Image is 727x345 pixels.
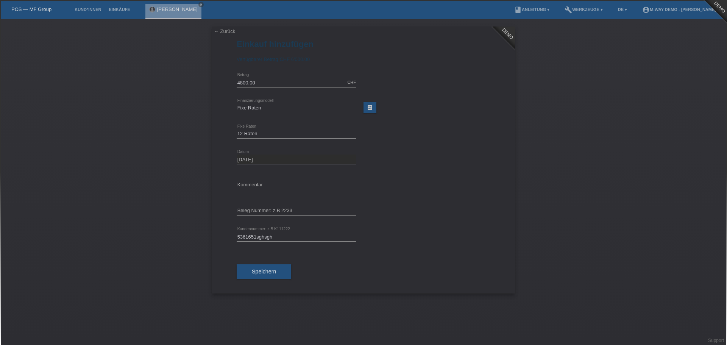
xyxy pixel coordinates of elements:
[638,7,723,12] a: account_circlem-way Demo - [PERSON_NAME] ▾
[510,7,553,12] a: bookAnleitung ▾
[561,7,607,12] a: buildWerkzeuge ▾
[237,264,291,279] button: Speichern
[565,6,572,14] i: build
[157,6,198,12] a: [PERSON_NAME]
[105,7,134,12] a: Einkäufe
[199,3,203,6] i: close
[642,6,650,14] i: account_circle
[71,7,105,12] a: Kund*innen
[708,338,724,343] a: Support
[214,28,235,34] a: ← Zurück
[347,80,356,84] div: CHF
[363,102,376,113] a: calculate
[614,7,631,12] a: DE ▾
[279,56,310,62] span: CHF 6'000.00
[237,56,490,62] div: Verfügbarer Betrag:
[11,6,51,12] a: POS — MF Group
[514,6,522,14] i: book
[198,2,204,7] a: close
[367,105,373,111] i: calculate
[237,39,490,49] h1: Einkauf hinzufügen
[252,269,276,275] span: Speichern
